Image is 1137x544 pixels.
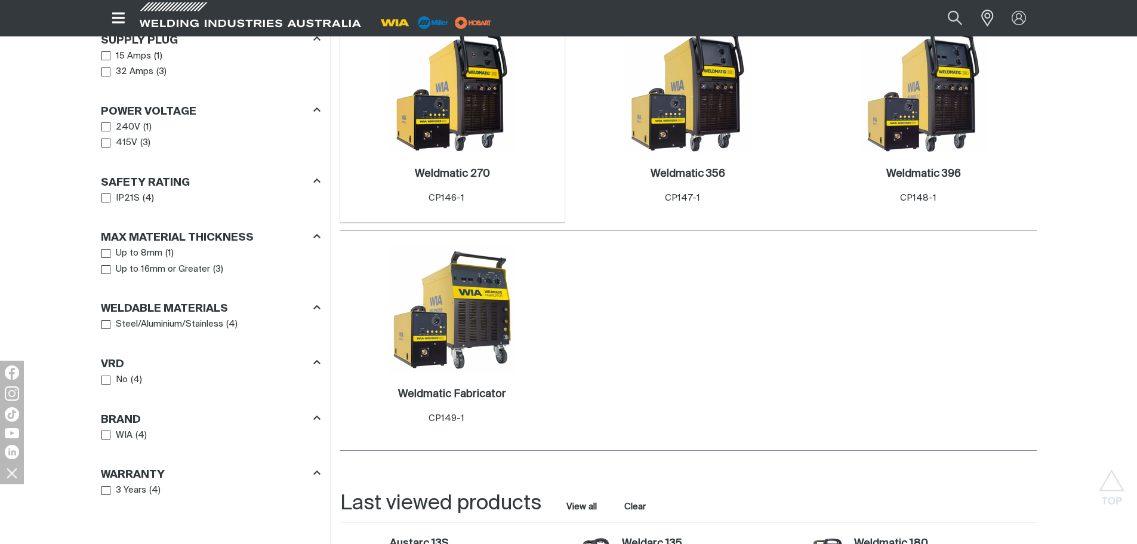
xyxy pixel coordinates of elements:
[389,246,516,374] img: Weldmatic Fabricator
[116,318,223,331] span: Steel/Aluminium/Stainless
[665,193,700,202] span: CP147-1
[116,484,146,497] span: 3 Years
[622,499,649,515] button: Clear all last viewed products
[886,167,961,181] a: Weldmatic 396
[429,193,464,202] span: CP146-1
[101,190,140,207] a: IP21S
[101,466,321,482] div: Warranty
[101,64,154,80] a: 32 Amps
[116,373,128,387] span: No
[101,174,321,190] div: Safety Rating
[101,119,141,136] a: 240V
[5,445,19,459] img: LinkedIn
[226,318,238,331] span: ( 4 )
[101,231,254,245] h3: Max Material Thickness
[101,372,128,388] a: No
[566,501,597,513] a: View all last viewed products
[116,247,162,260] span: Up to 8mm
[101,48,320,80] ul: Supply Plug
[919,5,975,32] input: Product name or item number...
[451,14,495,32] img: miller
[101,229,321,245] div: Max Material Thickness
[5,386,19,401] img: Instagram
[389,26,516,153] img: Weldmatic 270
[101,372,320,388] ul: VRD
[340,490,541,517] h2: Last viewed products
[415,168,490,179] h2: Weldmatic 270
[101,411,321,427] div: Brand
[1098,469,1125,496] button: Scroll to top
[624,26,752,153] img: Weldmatic 356
[101,428,320,444] ul: Brand
[398,389,506,399] h2: Weldmatic Fabricator
[131,373,142,387] span: ( 4 )
[101,176,190,190] h3: Safety Rating
[101,32,321,48] div: Supply Plug
[415,167,490,181] a: Weldmatic 270
[101,316,224,333] a: Steel/Aluminium/Stainless
[900,193,936,202] span: CP148-1
[101,316,320,333] ul: Weldable Materials
[101,245,320,277] ul: Max Material Thickness
[101,245,163,262] a: Up to 8mm
[101,468,165,482] h3: Warranty
[101,413,141,427] h3: Brand
[101,119,320,151] ul: Power Voltage
[101,48,152,64] a: 15 Amps
[101,34,178,48] h3: Supply Plug
[101,355,321,371] div: VRD
[860,26,988,153] img: Weldmatic 396
[101,262,211,278] a: Up to 16mm or Greater
[143,121,152,134] span: ( 1 )
[116,429,133,442] span: WIA
[101,300,321,316] div: Weldable Materials
[398,388,506,401] a: Weldmatic Fabricator
[116,263,210,276] span: Up to 16mm or Greater
[101,135,138,151] a: 415V
[101,190,320,207] ul: Safety Rating
[429,414,464,423] span: CP149-1
[154,50,162,63] span: ( 1 )
[149,484,161,497] span: ( 4 )
[651,168,725,179] h2: Weldmatic 356
[213,263,223,276] span: ( 3 )
[101,105,196,119] h3: Power Voltage
[140,136,150,150] span: ( 3 )
[165,247,174,260] span: ( 1 )
[116,121,140,134] span: 240V
[101,358,124,371] h3: VRD
[935,5,975,32] button: Search products
[451,18,495,27] a: miller
[101,103,321,119] div: Power Voltage
[5,365,19,380] img: Facebook
[116,136,137,150] span: 415V
[651,167,725,181] a: Weldmatic 356
[101,482,147,499] a: 3 Years
[101,482,320,499] ul: Warranty
[101,428,133,444] a: WIA
[135,429,147,442] span: ( 4 )
[116,65,153,79] span: 32 Amps
[5,407,19,422] img: TikTok
[116,192,140,205] span: IP21S
[5,428,19,438] img: YouTube
[143,192,154,205] span: ( 4 )
[156,65,167,79] span: ( 3 )
[116,50,151,63] span: 15 Amps
[101,302,228,316] h3: Weldable Materials
[2,463,22,483] img: hide socials
[886,168,961,179] h2: Weldmatic 396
